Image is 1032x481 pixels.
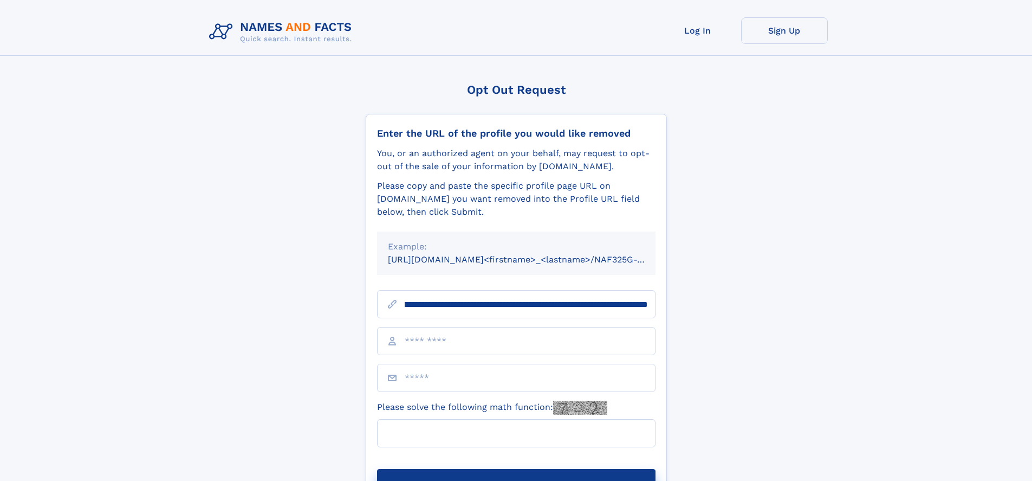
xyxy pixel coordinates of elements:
[741,17,828,44] a: Sign Up
[377,147,655,173] div: You, or an authorized agent on your behalf, may request to opt-out of the sale of your informatio...
[654,17,741,44] a: Log In
[388,254,676,265] small: [URL][DOMAIN_NAME]<firstname>_<lastname>/NAF325G-xxxxxxxx
[388,240,645,253] div: Example:
[377,127,655,139] div: Enter the URL of the profile you would like removed
[366,83,667,97] div: Opt Out Request
[205,17,361,47] img: Logo Names and Facts
[377,179,655,219] div: Please copy and paste the specific profile page URL on [DOMAIN_NAME] you want removed into the Pr...
[377,401,607,415] label: Please solve the following math function:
